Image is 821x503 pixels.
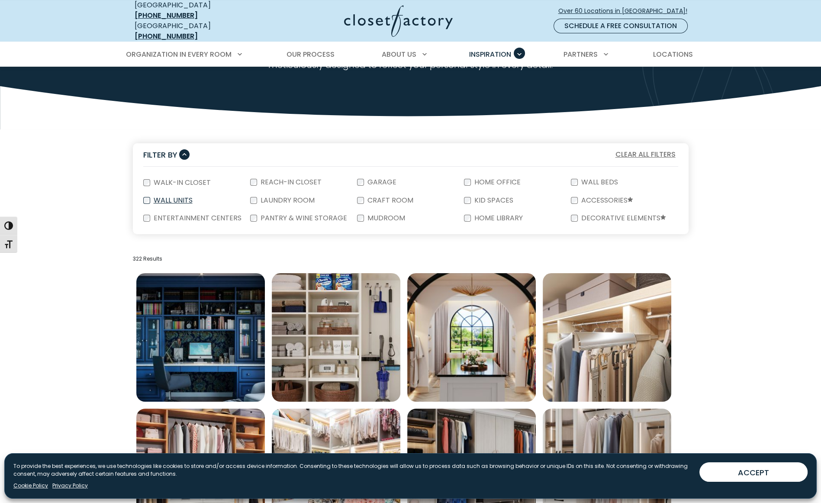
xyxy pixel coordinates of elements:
a: Open inspiration gallery to preview enlarged image [136,273,265,402]
img: Closet Factory Logo [344,5,453,37]
label: Wall Beds [578,179,620,186]
button: Clear All Filters [613,149,678,160]
p: 322 Results [133,255,689,263]
span: Locations [653,49,692,59]
label: Home Library [471,215,525,222]
a: [PHONE_NUMBER] [135,10,198,20]
span: Partners [563,49,598,59]
a: Schedule a Free Consultation [554,19,688,33]
label: Kid Spaces [471,197,515,204]
label: Accessories [578,197,634,204]
a: Cookie Policy [13,482,48,490]
label: Entertainment Centers [150,215,243,222]
button: Filter By [143,148,190,161]
label: Laundry Room [257,197,316,204]
img: Organized linen and utility closet featuring rolled towels, labeled baskets, and mounted cleaning... [272,273,400,402]
img: Spacious custom walk-in closet with abundant wardrobe space, center island storage [407,273,536,402]
label: Walk-In Closet [150,179,212,186]
label: Craft Room [364,197,415,204]
img: Custom home office with blue built-ins, glass-front cabinets, adjustable shelving, custom drawer ... [136,273,265,402]
span: Inspiration [469,49,511,59]
a: Open inspiration gallery to preview enlarged image [543,273,671,402]
button: ACCEPT [699,462,808,482]
div: [GEOGRAPHIC_DATA] [135,21,260,42]
label: Reach-In Closet [257,179,323,186]
label: Garage [364,179,398,186]
label: Pantry & Wine Storage [257,215,349,222]
a: Open inspiration gallery to preview enlarged image [407,273,536,402]
span: About Us [382,49,416,59]
label: Wall Units [150,197,194,204]
a: [PHONE_NUMBER] [135,31,198,41]
a: Open inspiration gallery to preview enlarged image [272,273,400,402]
span: Over 60 Locations in [GEOGRAPHIC_DATA]! [558,6,694,16]
a: Over 60 Locations in [GEOGRAPHIC_DATA]! [558,3,695,19]
nav: Primary Menu [120,42,702,67]
p: To provide the best experiences, we use technologies like cookies to store and/or access device i... [13,462,692,478]
span: Organization in Every Room [126,49,232,59]
img: Belt rack accessory [543,273,671,402]
label: Decorative Elements [578,215,667,222]
a: Privacy Policy [52,482,88,490]
span: Our Process [287,49,335,59]
label: Home Office [471,179,522,186]
label: Mudroom [364,215,407,222]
